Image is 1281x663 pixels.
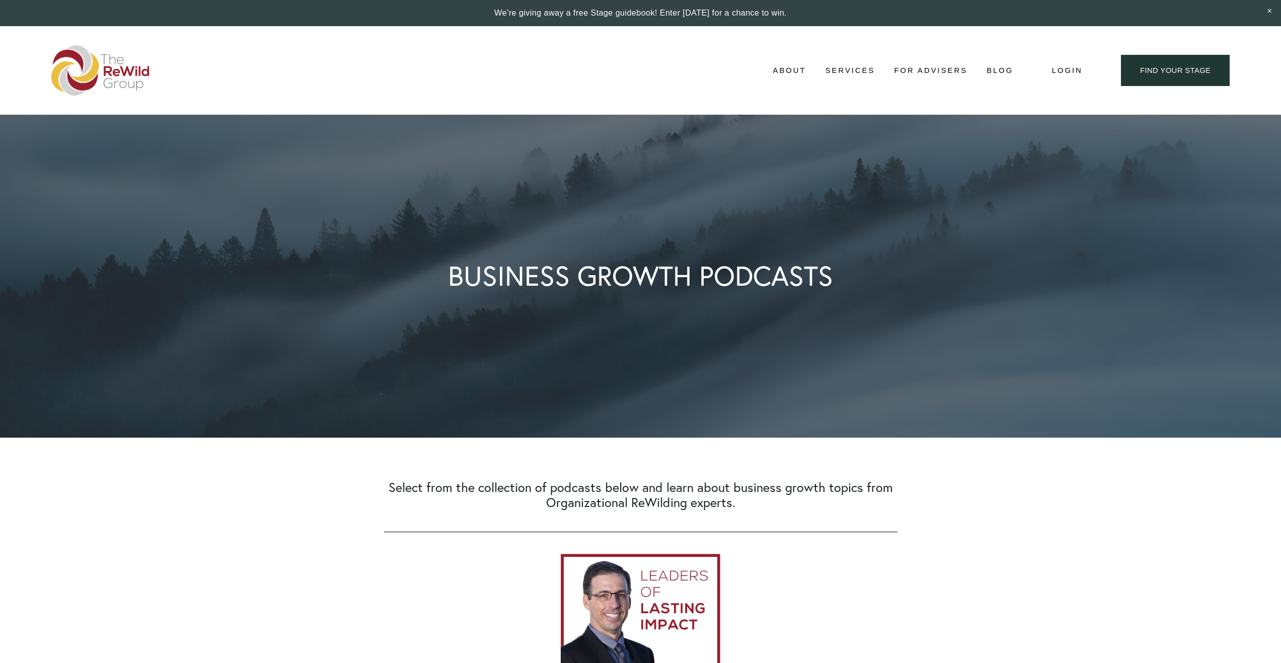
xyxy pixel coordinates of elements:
a: folder dropdown [825,63,875,78]
a: For Advisers [894,63,967,78]
a: find your stage [1121,55,1230,87]
span: About [773,64,806,77]
a: Blog [987,63,1013,78]
a: Login [1052,64,1083,77]
h2: Select from the collection of podcasts below and learn about business growth topics from Organiza... [384,480,897,510]
h1: BUSINESS GROWTH PODCASTS [448,262,833,290]
a: folder dropdown [773,63,806,78]
img: The ReWild Group [51,45,150,96]
span: Services [825,64,875,77]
